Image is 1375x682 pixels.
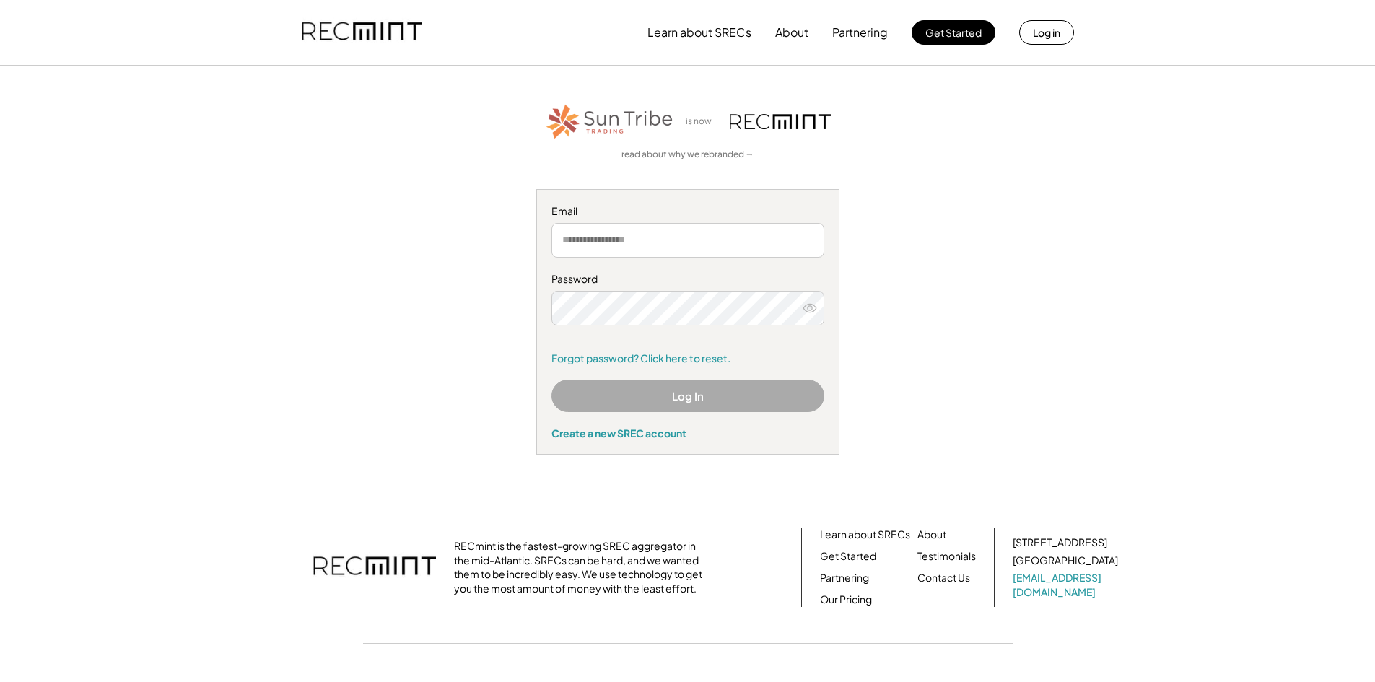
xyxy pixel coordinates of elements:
a: Learn about SRECs [820,528,910,542]
a: Partnering [820,571,869,585]
img: recmint-logotype%403x.png [730,114,831,129]
button: Partnering [832,18,888,47]
div: Email [551,204,824,219]
button: Get Started [912,20,995,45]
img: recmint-logotype%403x.png [313,542,436,593]
button: Log in [1019,20,1074,45]
div: Password [551,272,824,287]
a: Contact Us [917,571,970,585]
a: read about why we rebranded → [621,149,754,161]
a: Our Pricing [820,593,872,607]
a: Testimonials [917,549,976,564]
div: [STREET_ADDRESS] [1013,535,1107,550]
div: is now [682,115,723,128]
button: Learn about SRECs [647,18,751,47]
div: [GEOGRAPHIC_DATA] [1013,554,1118,568]
button: Log In [551,380,824,412]
img: recmint-logotype%403x.png [302,8,422,57]
div: RECmint is the fastest-growing SREC aggregator in the mid-Atlantic. SRECs can be hard, and we wan... [454,539,710,595]
div: Create a new SREC account [551,427,824,440]
img: STT_Horizontal_Logo%2B-%2BColor.png [545,102,675,141]
a: About [917,528,946,542]
a: [EMAIL_ADDRESS][DOMAIN_NAME] [1013,571,1121,599]
a: Get Started [820,549,876,564]
a: Forgot password? Click here to reset. [551,351,824,366]
button: About [775,18,808,47]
